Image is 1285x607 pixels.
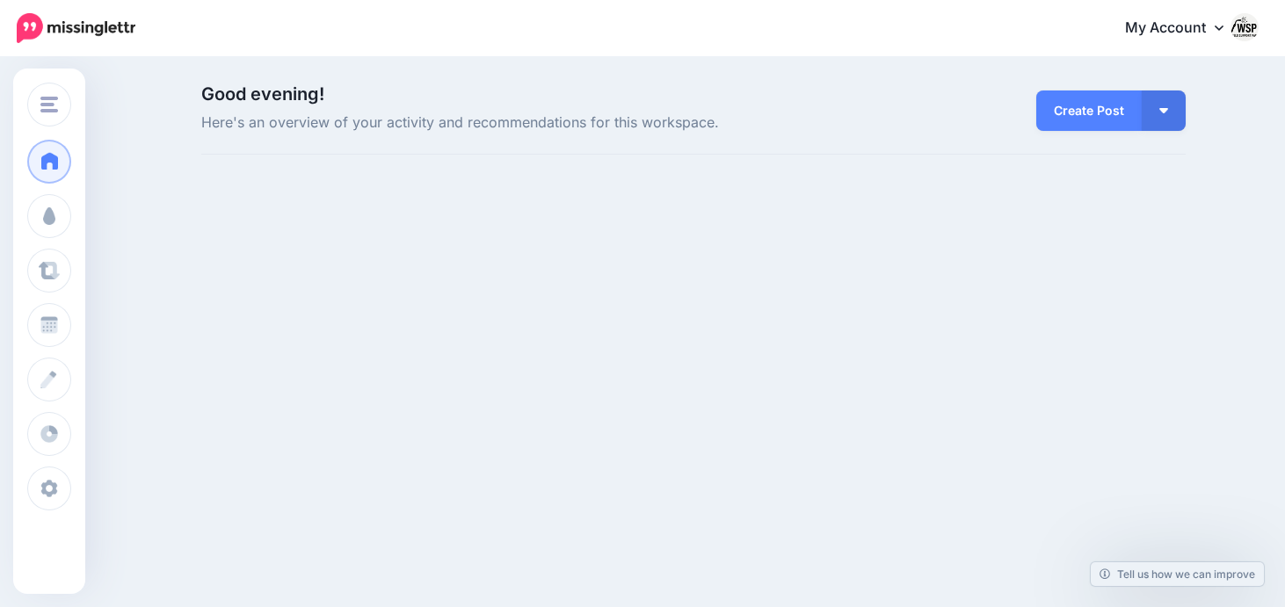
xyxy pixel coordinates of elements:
a: Tell us how we can improve [1091,562,1264,586]
a: Create Post [1036,90,1142,131]
span: Good evening! [201,83,324,105]
img: Missinglettr [17,13,135,43]
img: menu.png [40,97,58,112]
a: My Account [1107,7,1259,50]
img: arrow-down-white.png [1159,108,1168,113]
span: Here's an overview of your activity and recommendations for this workspace. [201,112,849,134]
